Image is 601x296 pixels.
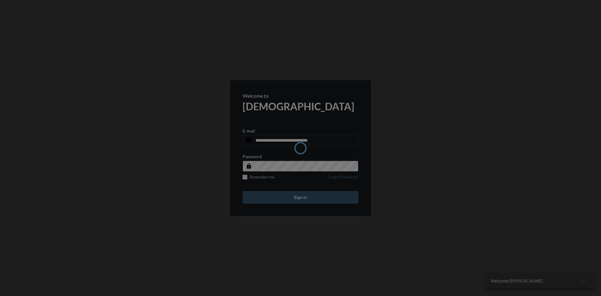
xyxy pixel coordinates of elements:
[581,278,586,283] span: Ok
[328,175,358,183] a: Forgot Password?
[243,93,358,99] p: Welcome to
[243,100,358,112] h2: [DEMOGRAPHIC_DATA]
[491,278,543,284] span: Welcome [PERSON_NAME]
[243,191,358,204] button: Sign in
[243,154,262,159] p: Password
[243,175,275,179] label: Remember me
[243,128,255,133] p: E-mail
